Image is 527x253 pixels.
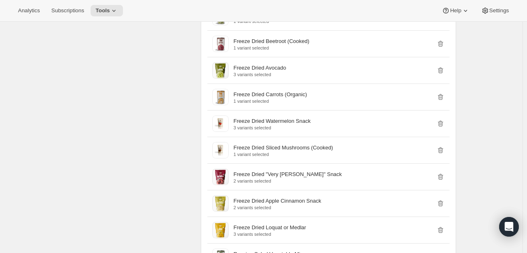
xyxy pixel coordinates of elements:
[234,37,309,45] p: Freeze Dried Beetroot (Cooked)
[234,90,307,99] p: Freeze Dried Carrots (Organic)
[212,36,229,52] img: Freeze Dried Beetroot (Cooked)
[234,224,306,232] p: Freeze Dried Loquat or Medlar
[212,89,229,105] img: Freeze Dried Carrots (Organic)
[234,72,286,77] p: 3 variants selected
[212,222,229,238] img: Freeze Dried Loquat or Medlar
[437,5,474,16] button: Help
[212,62,229,79] img: Freeze Dried Avocado
[234,170,342,178] p: Freeze Dried "Very [PERSON_NAME]" Snack
[95,7,110,14] span: Tools
[212,195,229,212] img: Freeze Dried Apple Cinnamon Snack
[476,5,514,16] button: Settings
[91,5,123,16] button: Tools
[234,125,311,130] p: 3 variants selected
[234,178,342,183] p: 2 variants selected
[499,217,519,237] div: Open Intercom Messenger
[18,7,40,14] span: Analytics
[234,197,321,205] p: Freeze Dried Apple Cinnamon Snack
[489,7,509,14] span: Settings
[234,205,321,210] p: 2 variants selected
[46,5,89,16] button: Subscriptions
[212,169,229,185] img: Freeze Dried "Very Berry" Snack
[234,144,333,152] p: Freeze Dried Sliced Mushrooms (Cooked)
[234,64,286,72] p: Freeze Dried Avocado
[450,7,461,14] span: Help
[234,45,309,50] p: 1 variant selected
[234,232,306,237] p: 3 variants selected
[51,7,84,14] span: Subscriptions
[13,5,45,16] button: Analytics
[234,99,307,104] p: 1 variant selected
[234,152,333,157] p: 1 variant selected
[234,117,311,125] p: Freeze Dried Watermelon Snack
